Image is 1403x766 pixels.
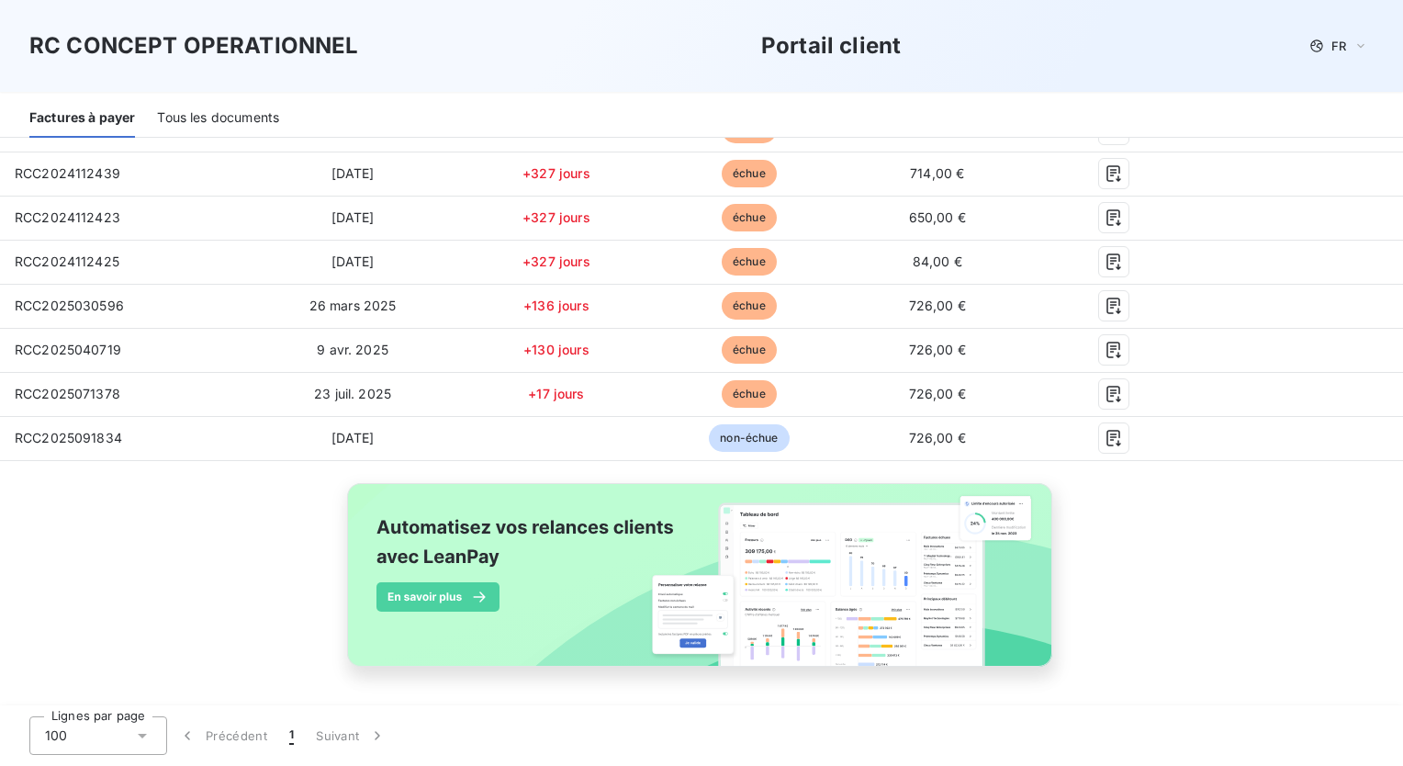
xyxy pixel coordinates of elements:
[910,165,964,181] span: 714,00 €
[289,727,294,745] span: 1
[522,209,590,225] span: +327 jours
[528,386,584,401] span: +17 jours
[909,430,966,445] span: 726,00 €
[331,165,375,181] span: [DATE]
[522,165,590,181] span: +327 jours
[722,380,777,408] span: échue
[331,253,375,269] span: [DATE]
[309,298,397,313] span: 26 mars 2025
[909,209,966,225] span: 650,00 €
[15,430,122,445] span: RCC2025091834
[15,386,120,401] span: RCC2025071378
[913,253,962,269] span: 84,00 €
[523,342,589,357] span: +130 jours
[29,29,358,62] h3: RC CONCEPT OPERATIONNEL
[722,248,777,276] span: échue
[331,430,375,445] span: [DATE]
[45,727,67,745] span: 100
[722,160,777,187] span: échue
[314,386,391,401] span: 23 juil. 2025
[522,253,590,269] span: +327 jours
[722,204,777,231] span: échue
[909,386,966,401] span: 726,00 €
[15,165,120,181] span: RCC2024112439
[709,424,789,452] span: non-échue
[331,209,375,225] span: [DATE]
[15,298,124,313] span: RCC2025030596
[167,716,278,755] button: Précédent
[909,342,966,357] span: 726,00 €
[331,472,1072,698] img: banner
[278,716,305,755] button: 1
[15,342,121,357] span: RCC2025040719
[909,298,966,313] span: 726,00 €
[722,292,777,320] span: échue
[157,99,279,138] div: Tous les documents
[523,298,589,313] span: +136 jours
[1331,39,1346,53] span: FR
[722,336,777,364] span: échue
[15,253,119,269] span: RCC2024112425
[15,209,120,225] span: RCC2024112423
[305,716,398,755] button: Suivant
[761,29,901,62] h3: Portail client
[29,99,135,138] div: Factures à payer
[317,342,388,357] span: 9 avr. 2025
